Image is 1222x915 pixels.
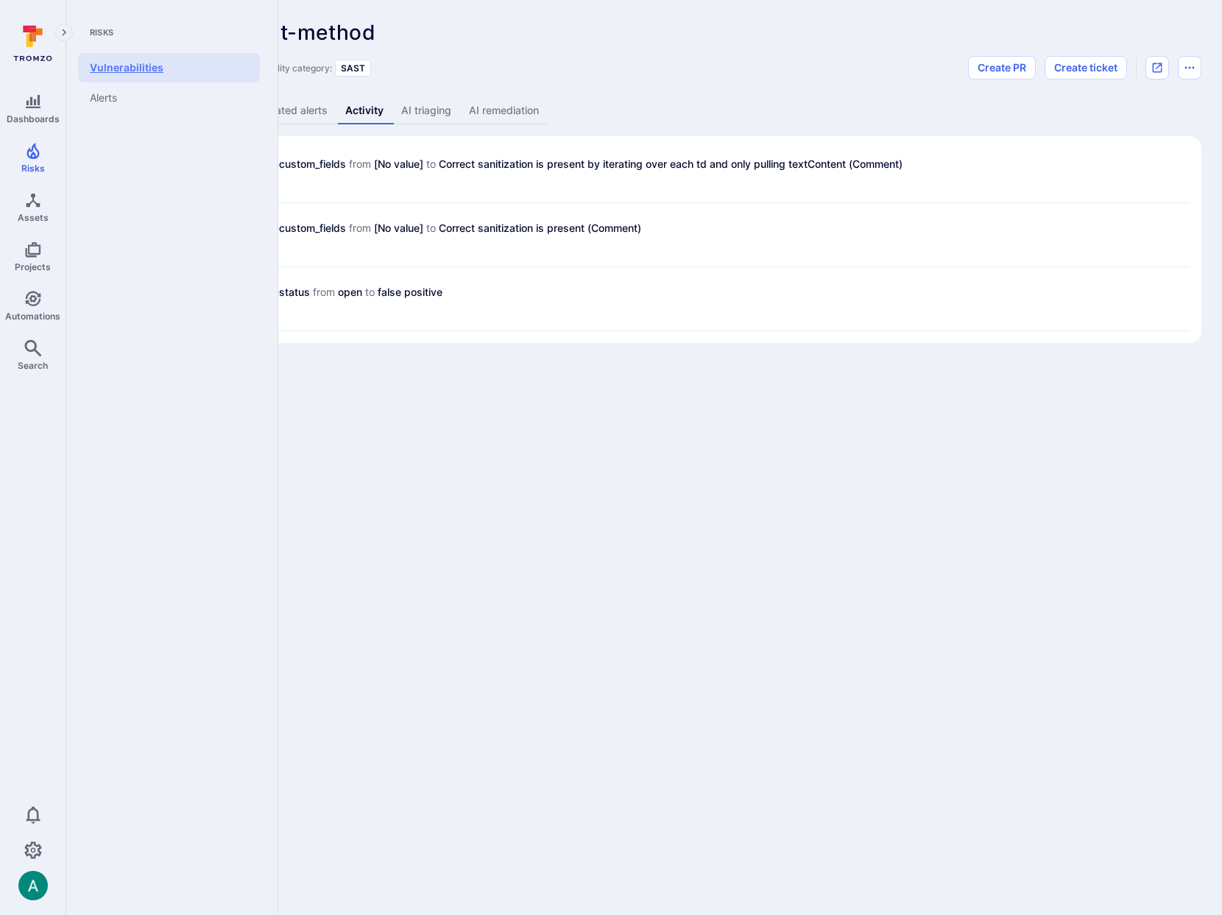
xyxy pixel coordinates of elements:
span: Automations [5,311,60,322]
button: Expand navigation menu [55,24,73,41]
span: Assets [18,212,49,223]
i: Expand navigation menu [59,27,69,39]
span: Search [18,360,48,371]
a: Alerts [78,82,260,113]
span: [No value] [371,221,426,236]
span: Projects [15,261,51,272]
img: ACg8ocLSa5mPYBaXNx3eFu_EmspyJX0laNWN7cXOFirfQ7srZveEpg=s96-c [18,871,48,900]
span: [No value] [371,157,426,172]
span: false positive [375,285,445,300]
button: Create PR [968,56,1036,80]
span: to [426,157,436,172]
span: from [349,157,371,172]
span: to [365,285,375,300]
span: status [279,285,313,300]
button: Create ticket [1045,56,1127,80]
div: Arjan Dehar [18,871,48,900]
div: SAST [335,60,371,77]
a: Associated alerts [233,97,336,124]
a: Activity [336,97,392,124]
button: Options menu [1178,56,1201,80]
span: Vulnerability category: [237,63,332,74]
span: custom_fields [279,221,349,236]
span: to [426,221,436,236]
a: Vulnerabilities [78,53,260,82]
div: Open original issue [1145,56,1169,80]
span: Correct sanitization is present by iterating over each td and only pulling textContent (Comment) [436,157,905,172]
span: open [335,285,365,300]
span: Risks [21,163,45,174]
span: from [313,285,335,300]
div: Vulnerability tabs [87,97,1201,124]
span: from [349,221,371,236]
span: Risks [78,27,260,38]
a: AI remediation [460,97,548,124]
span: Correct sanitization is present (Comment) [436,221,644,236]
a: AI triaging [392,97,460,124]
span: custom_fields [279,157,349,172]
span: Dashboards [7,113,60,124]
